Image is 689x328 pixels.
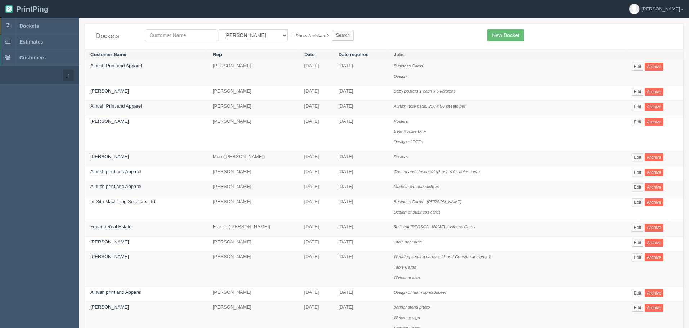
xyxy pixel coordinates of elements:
td: [PERSON_NAME] [207,166,299,181]
td: [DATE] [299,287,333,302]
td: [DATE] [299,196,333,221]
a: Archive [645,198,663,206]
td: [DATE] [333,236,388,251]
a: Edit [632,169,644,176]
input: Customer Name [145,29,217,41]
i: Business Cards - [PERSON_NAME] [394,199,461,204]
a: Archive [645,183,663,191]
a: New Docket [487,29,524,41]
a: [PERSON_NAME] [90,154,129,159]
td: [DATE] [299,221,333,237]
span: Dockets [19,23,39,29]
td: [PERSON_NAME] [207,196,299,221]
td: [DATE] [333,196,388,221]
td: [DATE] [333,181,388,196]
i: banner stand photo [394,305,430,309]
td: [DATE] [333,86,388,101]
a: Date required [339,52,369,57]
a: [PERSON_NAME] [90,118,129,124]
td: [DATE] [333,116,388,151]
a: Allrush print and Apparel [90,184,142,189]
td: [DATE] [299,181,333,196]
td: [DATE] [333,287,388,302]
a: Archive [645,88,663,96]
a: Allrush Print and Apparel [90,103,142,109]
a: Archive [645,253,663,261]
td: [DATE] [333,221,388,237]
td: [DATE] [333,101,388,116]
a: Edit [632,88,644,96]
td: [DATE] [333,251,388,287]
a: Edit [632,118,644,126]
a: Edit [632,239,644,247]
a: Archive [645,63,663,71]
i: Design of team spreadsheet [394,290,446,295]
td: [DATE] [299,236,333,251]
i: Baby posters 1 each x 6 versions [394,89,456,93]
td: [DATE] [333,166,388,181]
h4: Dockets [96,33,134,40]
a: [PERSON_NAME] [90,304,129,310]
a: Archive [645,304,663,312]
i: Posters [394,154,408,159]
a: Yegana Real Estate [90,224,131,229]
label: Show Archived? [291,31,329,40]
a: [PERSON_NAME] [90,88,129,94]
i: Design [394,74,407,78]
i: Made in canada stickers [394,184,439,189]
span: Customers [19,55,46,60]
i: Design of DTFs [394,139,423,144]
a: [PERSON_NAME] [90,254,129,259]
td: [DATE] [299,116,333,151]
a: Archive [645,224,663,232]
i: 5mil soft [PERSON_NAME] business Cards [394,224,475,229]
td: [DATE] [299,60,333,86]
a: Edit [632,153,644,161]
i: Table Cards [394,265,416,269]
a: Edit [632,183,644,191]
a: [PERSON_NAME] [90,239,129,244]
td: [PERSON_NAME] [207,181,299,196]
input: Show Archived? [291,33,295,37]
i: Welcome sign [394,315,420,320]
i: Wedding seating cards x 11 and Guestbook sign x 1 [394,254,491,259]
td: France ([PERSON_NAME]) [207,221,299,237]
i: Table schedule [394,239,422,244]
a: Edit [632,224,644,232]
a: Edit [632,103,644,111]
img: avatar_default-7531ab5dedf162e01f1e0bb0964e6a185e93c5c22dfe317fb01d7f8cd2b1632c.jpg [629,4,639,14]
a: Date [304,52,314,57]
th: Jobs [388,49,626,60]
i: Design of business cards [394,210,441,214]
a: Archive [645,118,663,126]
a: Edit [632,63,644,71]
td: [PERSON_NAME] [207,101,299,116]
img: logo-3e63b451c926e2ac314895c53de4908e5d424f24456219fb08d385ab2e579770.png [5,5,13,13]
span: Estimates [19,39,43,45]
i: Posters [394,119,408,123]
i: Allrush note pads, 200 x 50 sheets per [394,104,465,108]
a: Archive [645,239,663,247]
td: [DATE] [299,151,333,166]
a: Allrush print and Apparel [90,169,142,174]
a: Allrush Print and Apparel [90,63,142,68]
a: Edit [632,198,644,206]
td: [PERSON_NAME] [207,236,299,251]
td: [DATE] [299,251,333,287]
td: [PERSON_NAME] [207,251,299,287]
a: Edit [632,289,644,297]
td: [DATE] [299,86,333,101]
i: Business Cards [394,63,423,68]
td: [DATE] [299,166,333,181]
a: Archive [645,103,663,111]
a: In-Situ Machining Solutions Ltd. [90,199,156,204]
a: Allrush print and Apparel [90,289,142,295]
a: Edit [632,253,644,261]
td: [PERSON_NAME] [207,60,299,86]
input: Search [332,30,354,41]
td: [DATE] [333,60,388,86]
i: Beer Koozie DTF [394,129,426,134]
i: Welcome sign [394,275,420,279]
a: Archive [645,289,663,297]
a: Customer Name [90,52,126,57]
